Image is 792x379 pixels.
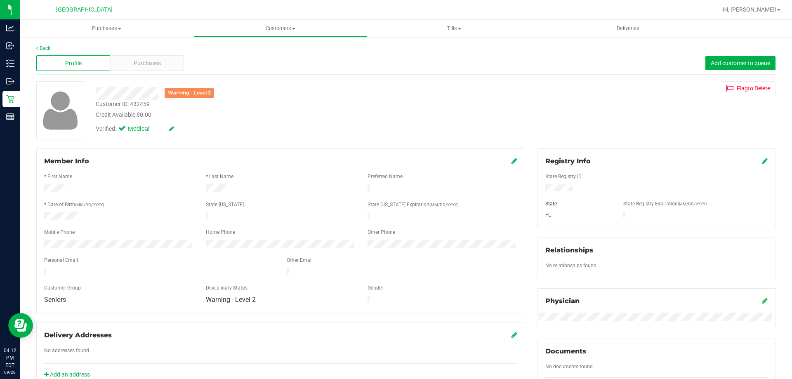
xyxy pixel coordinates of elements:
label: No addresses found [44,347,89,354]
span: Seniors [44,296,66,304]
span: Deliveries [606,25,651,32]
a: Back [36,45,50,51]
div: Verified: [96,125,174,134]
inline-svg: Reports [6,113,14,121]
p: 04:12 PM EDT [4,347,16,369]
label: Mobile Phone [44,228,75,236]
label: No relationships found. [545,262,598,269]
img: user-icon.png [39,89,82,132]
inline-svg: Inventory [6,59,14,68]
label: State [US_STATE] [206,201,244,208]
span: Relationships [545,246,593,254]
span: [GEOGRAPHIC_DATA] [56,6,113,13]
div: State [539,200,618,207]
span: $0.00 [137,111,151,118]
span: Add customer to queue [711,60,770,66]
a: Deliveries [541,20,715,37]
label: State [US_STATE] Expiration [368,201,458,208]
inline-svg: Retail [6,95,14,103]
label: Personal Email [44,257,78,264]
span: Purchases [20,25,193,32]
div: FL [539,211,618,219]
label: Other Email [287,257,313,264]
div: Customer ID: 432459 [96,100,150,108]
span: Documents [545,347,586,355]
span: (MM/DD/YYYY) [678,202,707,206]
a: Purchases [20,20,193,37]
label: Gender [368,284,383,292]
div: Warning - Level 2 [165,88,214,98]
label: Last Name [209,173,233,180]
label: Preferred Name [368,173,403,180]
span: Delivery Addresses [44,331,112,339]
span: Registry Info [545,157,591,165]
a: Tills [367,20,541,37]
span: Purchases [134,59,161,68]
a: Add an address [44,371,90,378]
span: Tills [368,25,540,32]
span: Warning - Level 2 [206,296,256,304]
inline-svg: Outbound [6,77,14,85]
label: Disciplinary Status [206,284,247,292]
button: Flagto Delete [721,81,775,95]
label: State Registry ID [545,173,582,180]
label: Home Phone [206,228,235,236]
label: Date of Birth [47,201,104,208]
div: Credit Available: [96,111,459,119]
iframe: Resource center [8,313,33,338]
span: Hi, [PERSON_NAME]! [723,6,776,13]
inline-svg: Analytics [6,24,14,32]
p: 09/28 [4,369,16,375]
span: Member Info [44,157,89,165]
label: Customer Group [44,284,81,292]
span: (MM/DD/YYYY) [75,202,104,207]
span: Physician [545,297,580,305]
a: Customers [193,20,367,37]
span: Profile [65,59,82,68]
label: State Registry Expiration [623,200,707,207]
span: (MM/DD/YYYY) [429,202,458,207]
label: First Name [47,173,72,180]
inline-svg: Inbound [6,42,14,50]
button: Add customer to queue [705,56,775,70]
span: No documents found. [545,364,594,370]
span: Medical [128,125,161,134]
span: Customers [194,25,367,32]
label: Other Phone [368,228,395,236]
